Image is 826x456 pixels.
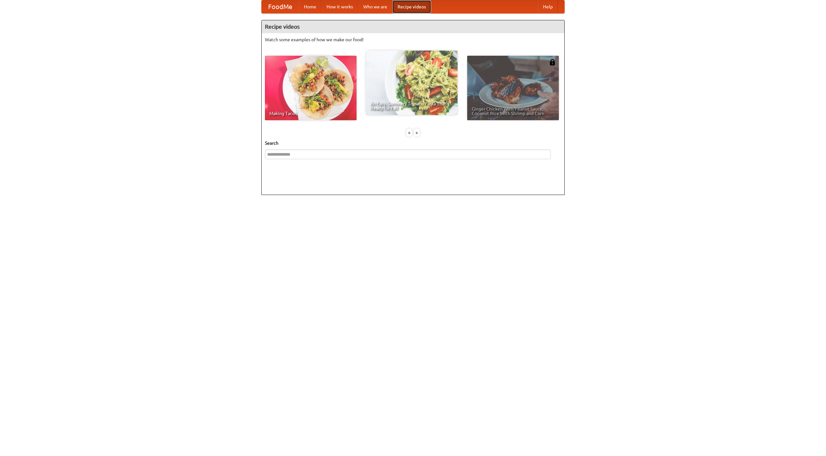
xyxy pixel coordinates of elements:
a: An Easy, Summery Tomato Pasta That's Ready for Fall [366,51,458,115]
a: FoodMe [262,0,299,13]
span: An Easy, Summery Tomato Pasta That's Ready for Fall [370,102,453,111]
p: Watch some examples of how we make our food! [265,36,561,43]
img: 483408.png [549,59,556,65]
h5: Search [265,140,561,146]
a: Making Tacos [265,56,357,120]
a: Help [538,0,558,13]
div: « [406,129,412,137]
a: Recipe videos [392,0,431,13]
span: Making Tacos [269,111,352,116]
h4: Recipe videos [262,20,564,33]
div: » [414,129,420,137]
a: Who we are [358,0,392,13]
a: Home [299,0,321,13]
a: How it works [321,0,358,13]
